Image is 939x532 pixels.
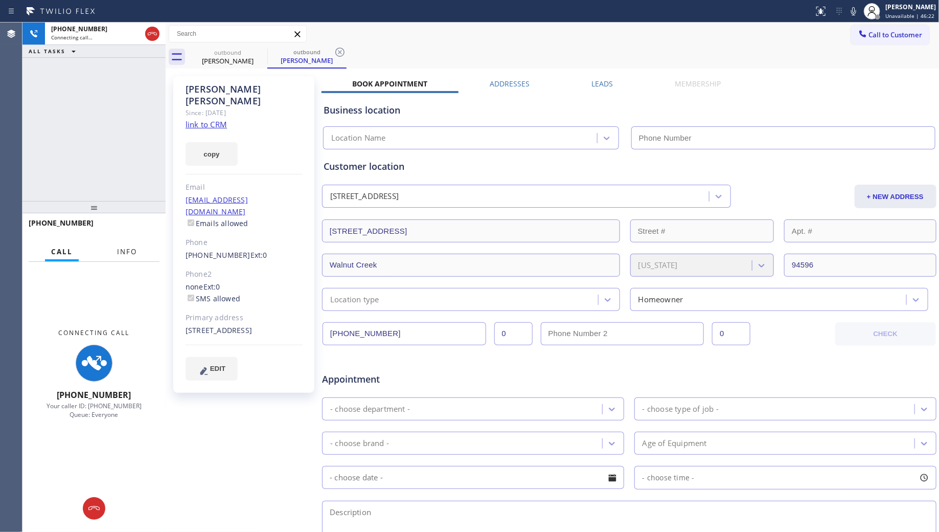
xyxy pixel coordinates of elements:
[591,79,613,88] label: Leads
[186,142,238,166] button: copy
[51,25,107,33] span: [PHONE_NUMBER]
[169,26,306,42] input: Search
[322,372,525,386] span: Appointment
[189,49,266,56] div: outbound
[250,250,267,260] span: Ext: 0
[630,219,774,242] input: Street #
[47,402,142,419] span: Your caller ID: [PHONE_NUMBER] Queue: Everyone
[675,79,721,88] label: Membership
[784,219,936,242] input: Apt. #
[186,281,303,305] div: none
[855,185,936,208] button: + NEW ADDRESS
[784,254,936,277] input: ZIP
[353,79,428,88] label: Book Appointment
[846,4,861,18] button: Mute
[51,247,73,256] span: Call
[186,107,303,119] div: Since: [DATE]
[638,294,683,305] div: Homeowner
[210,365,225,372] span: EDIT
[712,322,750,345] input: Ext. 2
[189,46,266,69] div: Dave Zhang
[869,30,923,39] span: Call to Customer
[330,294,379,305] div: Location type
[330,191,399,203] div: [STREET_ADDRESS]
[186,218,248,228] label: Emails allowed
[186,237,303,249] div: Phone
[643,437,707,449] div: Age of Equipment
[83,497,105,520] button: Hang up
[186,195,248,216] a: [EMAIL_ADDRESS][DOMAIN_NAME]
[851,25,929,45] button: Call to Customer
[186,250,250,260] a: [PHONE_NUMBER]
[186,119,227,129] a: link to CRM
[186,269,303,280] div: Phone2
[268,48,346,56] div: outbound
[835,322,936,346] button: CHECK
[322,466,624,489] input: - choose date -
[330,403,410,415] div: - choose department -
[268,56,346,65] div: [PERSON_NAME]
[330,437,389,449] div: - choose brand -
[631,126,935,149] input: Phone Number
[322,219,620,242] input: Address
[541,322,704,345] input: Phone Number 2
[186,357,238,381] button: EDIT
[189,56,266,65] div: [PERSON_NAME]
[186,83,303,107] div: [PERSON_NAME] [PERSON_NAME]
[188,295,194,301] input: SMS allowed
[117,247,137,256] span: Info
[323,322,486,345] input: Phone Number
[322,254,620,277] input: City
[29,218,94,228] span: [PHONE_NUMBER]
[45,242,79,262] button: Call
[494,322,533,345] input: Ext.
[268,46,346,68] div: Dave Zhang
[331,132,386,144] div: Location Name
[203,282,220,292] span: Ext: 0
[29,48,65,55] span: ALL TASKS
[324,160,935,173] div: Customer location
[186,182,303,193] div: Email
[885,12,934,19] span: Unavailable | 46:22
[643,473,695,482] span: - choose time -
[186,294,240,303] label: SMS allowed
[490,79,530,88] label: Addresses
[111,242,143,262] button: Info
[188,219,194,226] input: Emails allowed
[885,3,936,11] div: [PERSON_NAME]
[643,403,719,415] div: - choose type of job -
[59,328,130,337] span: Connecting Call
[145,27,159,41] button: Hang up
[22,45,86,57] button: ALL TASKS
[186,312,303,324] div: Primary address
[57,389,131,401] span: [PHONE_NUMBER]
[51,34,93,41] span: Connecting call…
[324,103,935,117] div: Business location
[186,325,303,337] div: [STREET_ADDRESS]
